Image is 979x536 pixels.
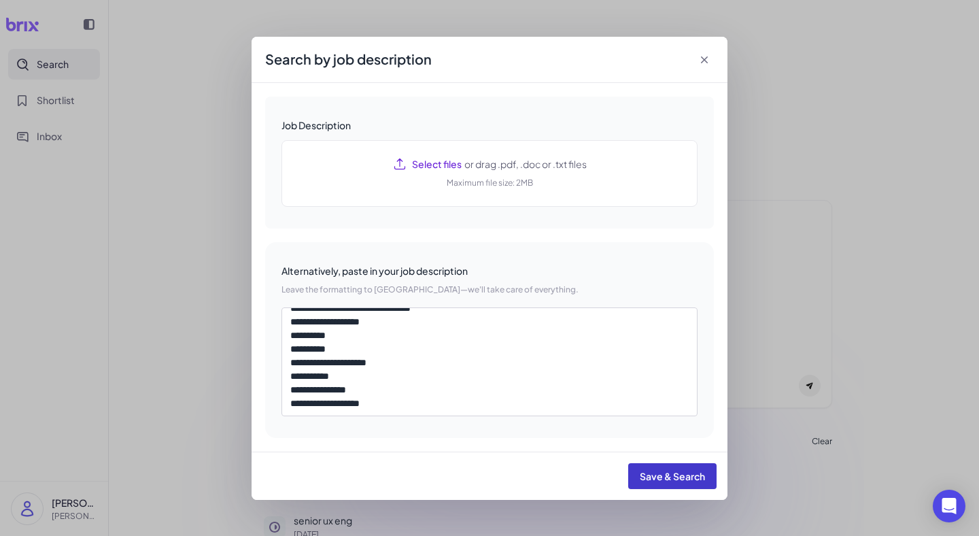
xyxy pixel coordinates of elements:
span: Save & Search [640,470,705,482]
div: Job Description [281,118,698,132]
p: Leave the formatting to [GEOGRAPHIC_DATA]—we'll take care of everything. [281,283,698,297]
span: Search by job description [265,50,432,69]
div: Alternatively, paste in your job description [281,264,698,278]
div: Maximum file size: 2MB [447,176,533,190]
div: Open Intercom Messenger [933,490,965,522]
button: Save & Search [628,463,717,489]
span: or drag .pdf, .doc or .txt files [462,157,587,171]
span: Select files [412,157,462,171]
